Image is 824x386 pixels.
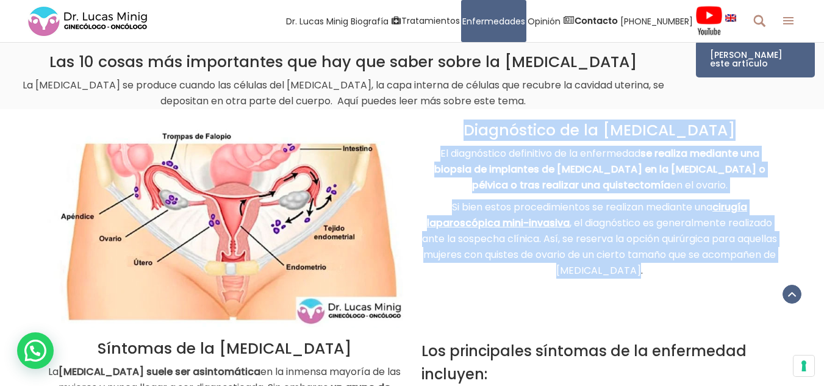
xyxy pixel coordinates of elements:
[146,365,260,379] strong: suele ser asintomática
[710,49,783,70] span: [PERSON_NAME] este artículo
[9,77,678,109] p: La [MEDICAL_DATA] se produce cuando las células del [MEDICAL_DATA], la capa interna de células qu...
[696,41,815,77] a: [PERSON_NAME] este artículo
[575,15,618,27] strong: Contacto
[421,340,778,386] h3: Los principales síntomas de la enfermedad incluyen:
[401,14,460,28] span: Tratamientos
[421,199,778,279] p: Si bien estos procedimientos se realizan mediante una , el diagnóstico es generalmente realizado ...
[46,340,403,358] h2: Síntomas de la [MEDICAL_DATA]
[351,14,389,28] span: Biografía
[725,14,736,21] img: language english
[434,146,765,192] strong: se realiza mediante una biopsia de implantes de [MEDICAL_DATA] en la [MEDICAL_DATA] o pélvica o t...
[794,356,814,376] button: Sus preferencias de consentimiento para tecnologías de seguimiento
[17,332,54,369] div: WhatsApp contact
[46,123,403,327] img: Endometriosis-varcelona
[620,14,693,28] span: [PHONE_NUMBER]
[9,53,678,71] h2: Las 10 cosas más importantes que hay que saber sobre la [MEDICAL_DATA]
[59,365,144,379] strong: [MEDICAL_DATA]
[462,14,525,28] span: Enfermedades
[695,5,723,36] img: Videos Youtube Ginecología
[421,146,778,193] p: El diagnóstico definitivo de la enfermedad en el ovario.
[286,14,348,28] span: Dr. Lucas Minig
[528,14,561,28] span: Opinión
[421,121,778,140] h2: Diagnóstico de la [MEDICAL_DATA]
